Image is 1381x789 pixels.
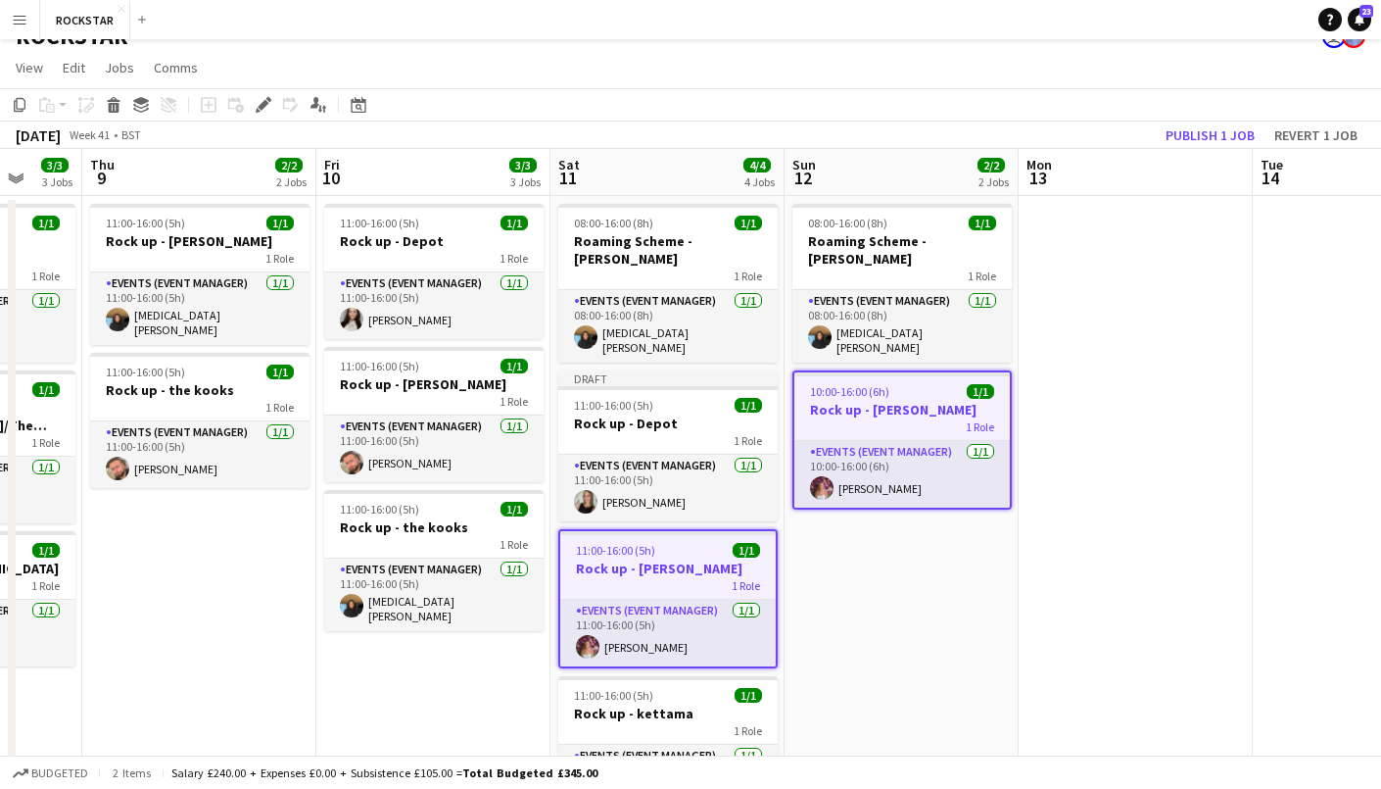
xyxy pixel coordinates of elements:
[324,272,544,339] app-card-role: Events (Event Manager)1/111:00-16:00 (5h)[PERSON_NAME]
[792,204,1012,363] app-job-card: 08:00-16:00 (8h)1/1Roaming Scheme - [PERSON_NAME]1 RoleEvents (Event Manager)1/108:00-16:00 (8h)[...
[558,705,778,722] h3: Rock up - kettama
[65,127,114,142] span: Week 41
[735,688,762,703] span: 1/1
[31,435,60,450] span: 1 Role
[794,401,1010,419] h3: Rock up - [PERSON_NAME]
[977,158,1005,173] span: 2/2
[1158,123,1262,148] button: Publish 1 job
[324,232,544,250] h3: Rock up - Depot
[560,600,776,666] app-card-role: Events (Event Manager)1/111:00-16:00 (5h)[PERSON_NAME]
[558,370,778,386] div: Draft
[108,765,155,780] span: 2 items
[31,766,88,780] span: Budgeted
[735,216,762,230] span: 1/1
[340,216,419,230] span: 11:00-16:00 (5h)
[340,502,419,517] span: 11:00-16:00 (5h)
[966,419,994,434] span: 1 Role
[1026,156,1052,173] span: Mon
[789,167,816,189] span: 12
[576,543,655,558] span: 11:00-16:00 (5h)
[744,174,775,189] div: 4 Jobs
[90,421,310,488] app-card-role: Events (Event Manager)1/111:00-16:00 (5h)[PERSON_NAME]
[31,578,60,593] span: 1 Role
[154,59,198,76] span: Comms
[340,359,419,373] span: 11:00-16:00 (5h)
[792,156,816,173] span: Sun
[324,375,544,393] h3: Rock up - [PERSON_NAME]
[462,765,597,780] span: Total Budgeted £345.00
[121,127,141,142] div: BST
[734,269,762,283] span: 1 Role
[574,398,653,413] span: 11:00-16:00 (5h)
[40,1,130,39] button: ROCKSTAR
[106,216,185,230] span: 11:00-16:00 (5h)
[810,384,889,399] span: 10:00-16:00 (6h)
[276,174,307,189] div: 2 Jobs
[90,232,310,250] h3: Rock up - [PERSON_NAME]
[558,529,778,668] app-job-card: 11:00-16:00 (5h)1/1Rock up - [PERSON_NAME]1 RoleEvents (Event Manager)1/111:00-16:00 (5h)[PERSON_...
[509,158,537,173] span: 3/3
[500,216,528,230] span: 1/1
[558,370,778,521] app-job-card: Draft11:00-16:00 (5h)1/1Rock up - Depot1 RoleEvents (Event Manager)1/111:00-16:00 (5h)[PERSON_NAME]
[324,347,544,482] app-job-card: 11:00-16:00 (5h)1/1Rock up - [PERSON_NAME]1 RoleEvents (Event Manager)1/111:00-16:00 (5h)[PERSON_...
[1261,156,1283,173] span: Tue
[90,204,310,345] app-job-card: 11:00-16:00 (5h)1/1Rock up - [PERSON_NAME]1 RoleEvents (Event Manager)1/111:00-16:00 (5h)[MEDICAL...
[146,55,206,80] a: Comms
[90,381,310,399] h3: Rock up - the kooks
[90,353,310,488] app-job-card: 11:00-16:00 (5h)1/1Rock up - the kooks1 RoleEvents (Event Manager)1/111:00-16:00 (5h)[PERSON_NAME]
[560,560,776,577] h3: Rock up - [PERSON_NAME]
[558,156,580,173] span: Sat
[558,204,778,363] app-job-card: 08:00-16:00 (8h)1/1Roaming Scheme - [PERSON_NAME]1 RoleEvents (Event Manager)1/108:00-16:00 (8h)[...
[794,441,1010,508] app-card-role: Events (Event Manager)1/110:00-16:00 (6h)[PERSON_NAME]
[734,723,762,738] span: 1 Role
[106,365,185,379] span: 11:00-16:00 (5h)
[500,359,528,373] span: 1/1
[32,216,60,230] span: 1/1
[324,518,544,536] h3: Rock up - the kooks
[324,204,544,339] app-job-card: 11:00-16:00 (5h)1/1Rock up - Depot1 RoleEvents (Event Manager)1/111:00-16:00 (5h)[PERSON_NAME]
[510,174,541,189] div: 3 Jobs
[734,433,762,448] span: 1 Role
[16,125,61,145] div: [DATE]
[321,167,340,189] span: 10
[558,455,778,521] app-card-role: Events (Event Manager)1/111:00-16:00 (5h)[PERSON_NAME]
[90,156,115,173] span: Thu
[1348,8,1371,31] a: 23
[90,272,310,345] app-card-role: Events (Event Manager)1/111:00-16:00 (5h)[MEDICAL_DATA][PERSON_NAME]
[97,55,142,80] a: Jobs
[265,251,294,266] span: 1 Role
[171,765,597,780] div: Salary £240.00 + Expenses £0.00 + Subsistence £105.00 =
[87,167,115,189] span: 9
[266,216,294,230] span: 1/1
[558,415,778,432] h3: Rock up - Depot
[32,543,60,558] span: 1/1
[324,156,340,173] span: Fri
[792,232,1012,268] h3: Roaming Scheme - [PERSON_NAME]
[265,400,294,415] span: 1 Role
[31,269,60,283] span: 1 Role
[968,269,996,283] span: 1 Role
[105,59,134,76] span: Jobs
[792,370,1012,510] app-job-card: 10:00-16:00 (6h)1/1Rock up - [PERSON_NAME]1 RoleEvents (Event Manager)1/110:00-16:00 (6h)[PERSON_...
[792,290,1012,363] app-card-role: Events (Event Manager)1/108:00-16:00 (8h)[MEDICAL_DATA][PERSON_NAME]
[16,59,43,76] span: View
[732,578,760,593] span: 1 Role
[743,158,771,173] span: 4/4
[574,688,653,703] span: 11:00-16:00 (5h)
[324,416,544,482] app-card-role: Events (Event Manager)1/111:00-16:00 (5h)[PERSON_NAME]
[808,216,887,230] span: 08:00-16:00 (8h)
[735,398,762,413] span: 1/1
[324,490,544,631] app-job-card: 11:00-16:00 (5h)1/1Rock up - the kooks1 RoleEvents (Event Manager)1/111:00-16:00 (5h)[MEDICAL_DAT...
[63,59,85,76] span: Edit
[555,167,580,189] span: 11
[275,158,303,173] span: 2/2
[500,502,528,517] span: 1/1
[10,763,91,784] button: Budgeted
